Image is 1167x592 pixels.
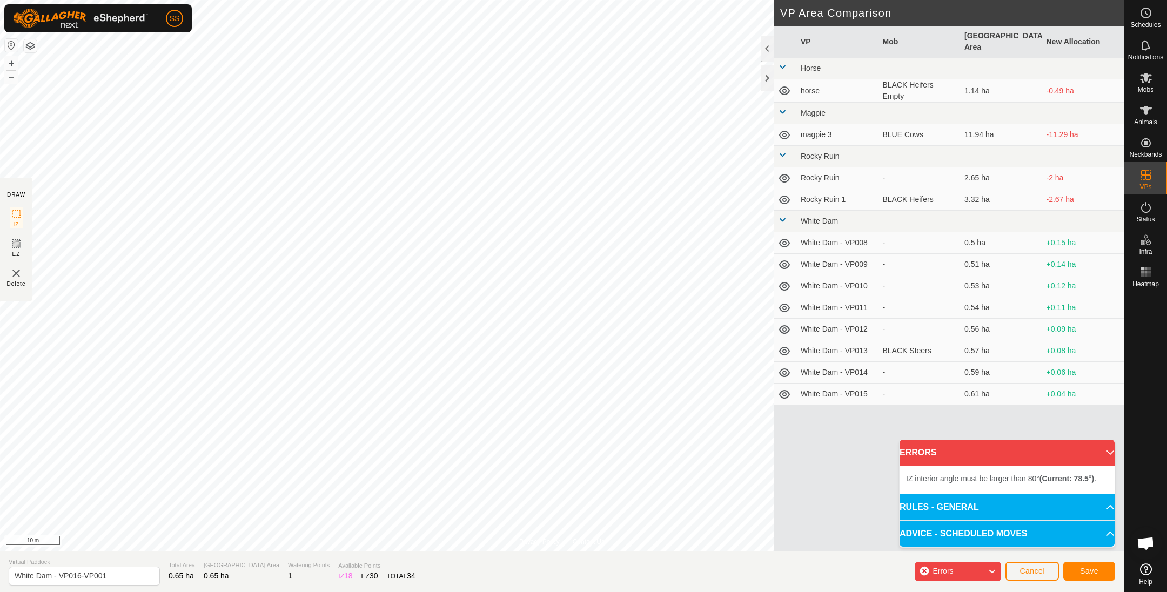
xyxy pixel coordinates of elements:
div: - [883,259,956,270]
button: Reset Map [5,39,18,52]
h2: VP Area Comparison [780,6,1124,19]
span: White Dam [801,217,838,225]
span: Neckbands [1129,151,1162,158]
div: - [883,280,956,292]
span: Errors [933,567,953,575]
span: 0.65 ha [169,571,194,580]
button: Save [1063,562,1115,581]
td: 1.14 ha [960,79,1042,103]
div: BLACK Heifers [883,194,956,205]
th: [GEOGRAPHIC_DATA] Area [960,26,1042,58]
p-accordion-header: ERRORS [900,440,1115,466]
td: Rocky Ruin 1 [796,189,878,211]
td: 0.5 ha [960,232,1042,254]
span: Mobs [1138,86,1153,93]
td: 0.53 ha [960,275,1042,297]
span: VPs [1139,184,1151,190]
div: EZ [361,570,378,582]
span: Heatmap [1132,281,1159,287]
td: White Dam - VP012 [796,319,878,340]
div: - [883,388,956,400]
span: Virtual Paddock [9,557,160,567]
td: 0.56 ha [960,319,1042,340]
div: BLACK Heifers Empty [883,79,956,102]
a: Privacy Policy [519,537,560,547]
img: Gallagher Logo [13,9,148,28]
span: 30 [370,571,378,580]
span: Cancel [1020,567,1045,575]
span: Total Area [169,561,195,570]
a: Contact Us [573,537,605,547]
span: Magpie [801,109,826,117]
span: Notifications [1128,54,1163,60]
span: Watering Points [288,561,330,570]
span: Available Points [338,561,415,570]
td: 0.59 ha [960,362,1042,384]
span: ADVICE - SCHEDULED MOVES [900,527,1027,540]
span: SS [170,13,180,24]
span: Help [1139,578,1152,585]
td: -2 ha [1042,167,1124,189]
span: IZ interior angle must be larger than 80° . [906,474,1096,483]
span: 1 [288,571,292,580]
td: White Dam - VP015 [796,384,878,405]
td: White Dam - VP013 [796,340,878,362]
span: RULES - GENERAL [900,501,979,514]
p-accordion-header: RULES - GENERAL [900,494,1115,520]
td: 0.61 ha [960,384,1042,405]
span: 0.65 ha [204,571,229,580]
button: – [5,71,18,84]
td: White Dam - VP014 [796,362,878,384]
td: 2.65 ha [960,167,1042,189]
p-accordion-header: ADVICE - SCHEDULED MOVES [900,521,1115,547]
span: EZ [12,250,21,258]
td: +0.11 ha [1042,297,1124,319]
td: +0.08 ha [1042,340,1124,362]
td: Rocky Ruin [796,167,878,189]
button: Cancel [1005,562,1059,581]
td: 0.54 ha [960,297,1042,319]
span: ERRORS [900,446,936,459]
span: Status [1136,216,1155,223]
div: - [883,302,956,313]
span: Animals [1134,119,1157,125]
span: Delete [7,280,26,288]
div: - [883,324,956,335]
td: White Dam - VP011 [796,297,878,319]
a: Help [1124,559,1167,589]
span: Save [1080,567,1098,575]
td: 0.57 ha [960,340,1042,362]
b: (Current: 78.5°) [1039,474,1094,483]
div: BLACK Steers [883,345,956,356]
td: +0.14 ha [1042,254,1124,275]
td: White Dam - VP009 [796,254,878,275]
td: +0.06 ha [1042,362,1124,384]
div: DRAW [7,191,25,199]
div: IZ [338,570,352,582]
div: - [883,367,956,378]
td: +0.15 ha [1042,232,1124,254]
td: -2.67 ha [1042,189,1124,211]
div: Open chat [1130,527,1162,560]
td: White Dam - VP010 [796,275,878,297]
th: VP [796,26,878,58]
td: 11.94 ha [960,124,1042,146]
span: IZ [14,220,19,228]
div: BLUE Cows [883,129,956,140]
td: +0.04 ha [1042,384,1124,405]
button: + [5,57,18,70]
td: +0.09 ha [1042,319,1124,340]
span: Infra [1139,248,1152,255]
td: horse [796,79,878,103]
span: Schedules [1130,22,1161,28]
td: -11.29 ha [1042,124,1124,146]
span: 34 [407,571,415,580]
div: TOTAL [387,570,415,582]
div: - [883,172,956,184]
span: Horse [801,64,821,72]
div: - [883,237,956,248]
td: magpie 3 [796,124,878,146]
th: New Allocation [1042,26,1124,58]
span: [GEOGRAPHIC_DATA] Area [204,561,279,570]
td: -0.49 ha [1042,79,1124,103]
